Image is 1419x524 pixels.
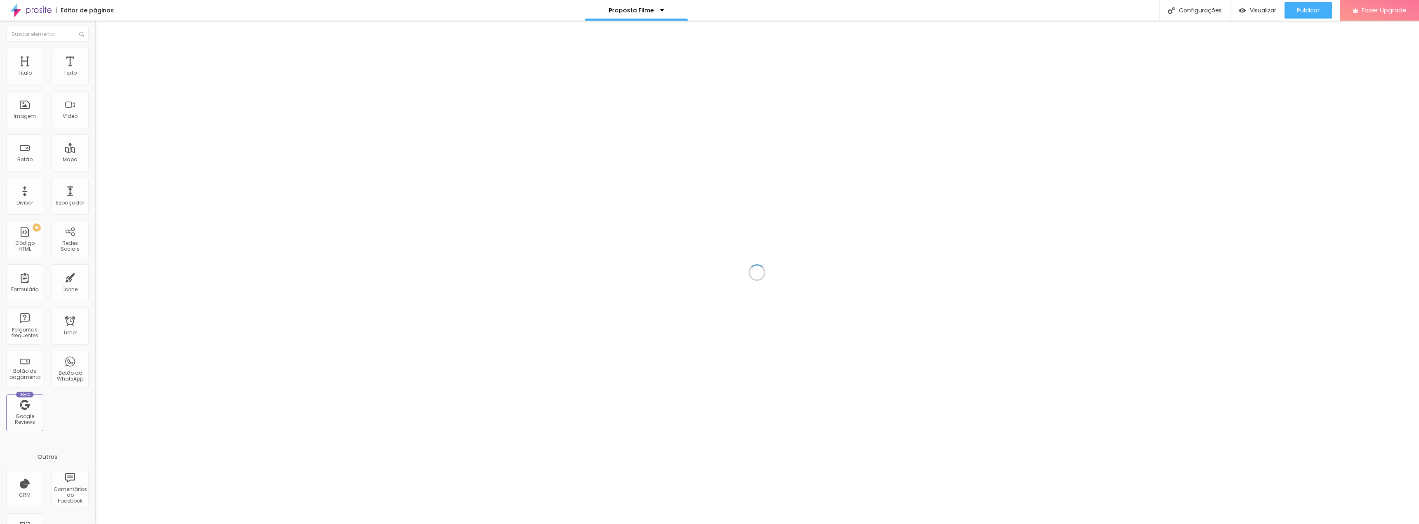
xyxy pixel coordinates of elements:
div: Formulário [11,287,38,292]
div: Google Reviews [8,414,41,425]
div: Ícone [63,287,78,292]
div: Timer [63,330,77,336]
div: Botão de pagamento [8,368,41,380]
button: Visualizar [1230,2,1285,19]
div: Botão do WhatsApp [54,370,86,382]
img: Icone [79,32,84,37]
div: Redes Sociais [54,240,86,252]
span: Visualizar [1250,7,1276,14]
div: Comentários do Facebook [54,486,86,504]
img: Icone [1168,7,1175,14]
div: Mapa [63,157,78,162]
div: Texto [64,70,77,76]
div: Botão [17,157,33,162]
div: Título [18,70,32,76]
img: view-1.svg [1239,7,1246,14]
input: Buscar elemento [6,27,89,42]
span: Fazer Upgrade [1362,7,1407,14]
div: Editor de páginas [56,7,114,13]
div: Imagem [14,113,36,119]
div: Espaçador [56,200,84,206]
div: Perguntas frequentes [8,327,41,339]
p: Proposta Filme [609,7,654,13]
div: Código HTML [8,240,41,252]
button: Publicar [1285,2,1332,19]
div: Divisor [16,200,33,206]
div: CRM [19,492,31,498]
div: Novo [16,392,34,397]
span: Publicar [1297,7,1320,14]
div: Vídeo [63,113,78,119]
